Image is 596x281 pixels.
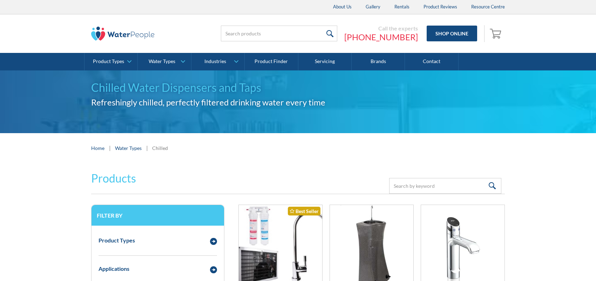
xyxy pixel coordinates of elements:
[221,26,337,41] input: Search products
[245,53,298,70] a: Product Finder
[389,178,501,194] input: Search by keyword
[91,170,136,187] h2: Products
[288,207,320,215] div: Best Seller
[115,144,142,152] a: Water Types
[298,53,352,70] a: Servicing
[191,53,244,70] a: Industries
[490,28,503,39] img: shopping cart
[488,25,505,42] a: Open empty cart
[99,236,135,245] div: Product Types
[93,59,124,64] div: Product Types
[405,53,458,70] a: Contact
[91,96,505,109] h2: Refreshingly chilled, perfectly filtered drinking water every time
[108,144,111,152] div: |
[91,79,505,96] h1: Chilled Water Dispensers and Taps
[427,26,477,41] a: Shop Online
[138,53,191,70] a: Water Types
[344,25,418,32] div: Call the experts
[91,144,104,152] a: Home
[152,144,168,152] div: Chilled
[84,53,137,70] a: Product Types
[352,53,405,70] a: Brands
[99,265,129,273] div: Applications
[91,27,154,41] img: The Water People
[97,212,219,219] h3: Filter by
[344,32,418,42] a: [PHONE_NUMBER]
[204,59,226,64] div: Industries
[149,59,175,64] div: Water Types
[145,144,149,152] div: |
